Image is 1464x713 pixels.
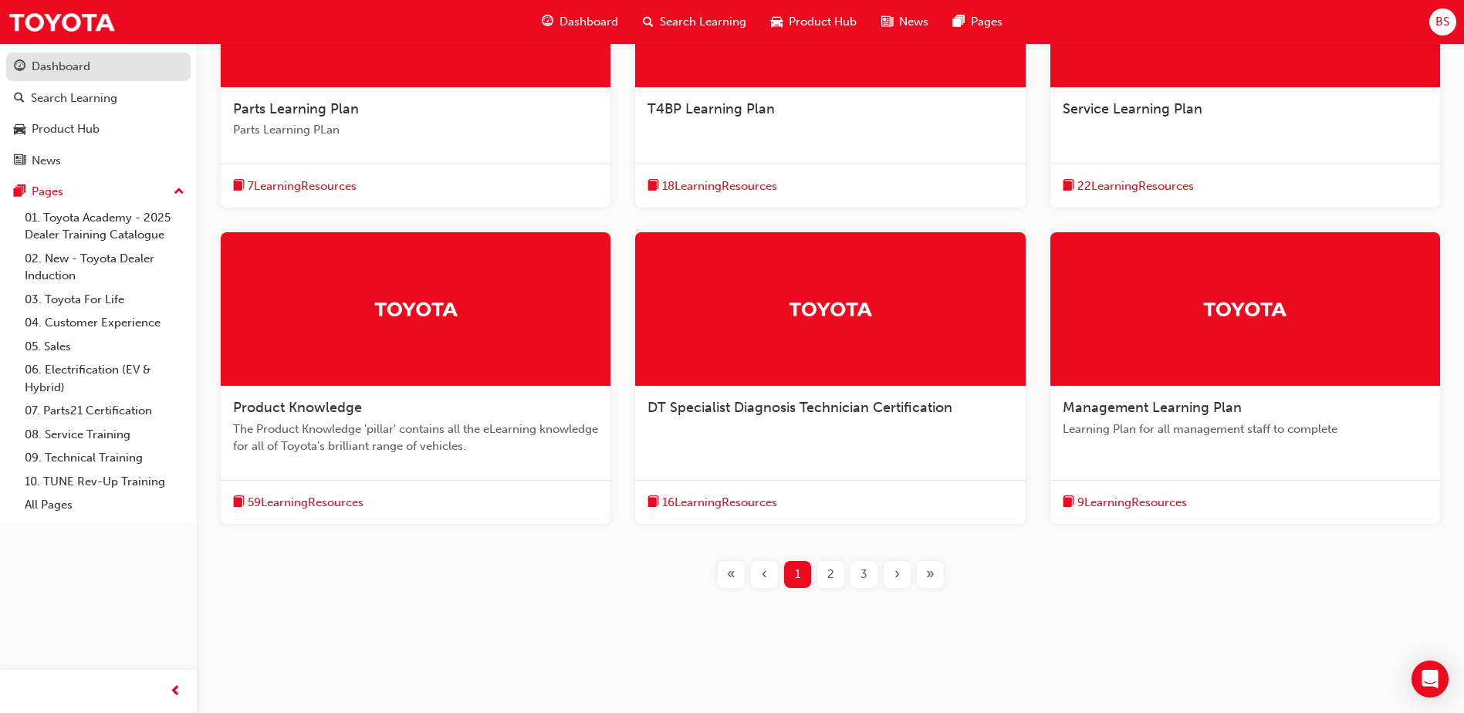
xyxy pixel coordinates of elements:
span: car-icon [14,123,25,137]
span: news-icon [14,154,25,168]
a: 02. New - Toyota Dealer Induction [19,247,191,288]
span: up-icon [174,182,184,202]
div: Open Intercom Messenger [1412,661,1449,698]
span: pages-icon [14,185,25,199]
a: news-iconNews [869,6,941,38]
button: Last page [914,561,947,588]
span: search-icon [643,12,654,32]
span: News [899,13,928,31]
span: 7 Learning Resources [248,177,357,195]
span: « [727,566,735,583]
a: News [6,147,191,175]
button: Page 3 [847,561,881,588]
a: 06. Electrification (EV & Hybrid) [19,358,191,399]
span: prev-icon [170,682,181,701]
span: 18 Learning Resources [662,177,777,195]
button: book-icon18LearningResources [647,177,777,196]
a: Dashboard [6,52,191,81]
span: Pages [971,13,1002,31]
a: Search Learning [6,84,191,113]
span: Parts Learning Plan [233,100,359,117]
span: guage-icon [14,60,25,74]
button: book-icon59LearningResources [233,493,363,512]
span: book-icon [647,177,659,196]
div: Dashboard [32,58,90,76]
span: Search Learning [660,13,746,31]
span: 16 Learning Resources [662,494,777,512]
span: The Product Knowledge 'pillar' contains all the eLearning knowledge for all of Toyota's brilliant... [233,421,598,455]
a: Product Hub [6,115,191,144]
span: 9 Learning Resources [1077,494,1187,512]
a: All Pages [19,493,191,517]
span: pages-icon [953,12,965,32]
a: 08. Service Training [19,423,191,447]
a: 09. Technical Training [19,446,191,470]
button: book-icon16LearningResources [647,493,777,512]
span: DT Specialist Diagnosis Technician Certification [647,399,952,416]
a: 07. Parts21 Certification [19,399,191,423]
a: guage-iconDashboard [529,6,631,38]
a: 01. Toyota Academy - 2025 Dealer Training Catalogue [19,206,191,247]
a: 03. Toyota For Life [19,288,191,312]
span: Service Learning Plan [1063,100,1202,117]
button: Pages [6,177,191,206]
span: Product Knowledge [233,399,362,416]
button: book-icon7LearningResources [233,177,357,196]
span: BS [1435,13,1449,31]
img: Trak [1202,296,1287,323]
img: Trak [374,296,458,323]
a: TrakManagement Learning PlanLearning Plan for all management staff to completebook-icon9LearningR... [1050,232,1440,524]
span: 59 Learning Resources [248,494,363,512]
div: Search Learning [31,90,117,107]
span: 3 [860,566,867,583]
span: car-icon [771,12,783,32]
button: Previous page [748,561,781,588]
a: search-iconSearch Learning [631,6,759,38]
a: 05. Sales [19,335,191,359]
button: book-icon22LearningResources [1063,177,1194,196]
span: book-icon [647,493,659,512]
span: Parts Learning PLan [233,121,598,139]
span: ‹ [762,566,767,583]
img: Trak [8,5,116,39]
span: search-icon [14,92,25,106]
button: DashboardSearch LearningProduct HubNews [6,49,191,177]
span: Dashboard [560,13,618,31]
span: 1 [795,566,800,583]
a: car-iconProduct Hub [759,6,869,38]
span: › [894,566,900,583]
button: Next page [881,561,914,588]
span: 22 Learning Resources [1077,177,1194,195]
span: news-icon [881,12,893,32]
button: book-icon9LearningResources [1063,493,1187,512]
button: Page 1 [781,561,814,588]
a: TrakProduct KnowledgeThe Product Knowledge 'pillar' contains all the eLearning knowledge for all ... [221,232,610,524]
a: TrakDT Specialist Diagnosis Technician Certificationbook-icon16LearningResources [635,232,1025,524]
a: pages-iconPages [941,6,1015,38]
span: Learning Plan for all management staff to complete [1063,421,1428,438]
span: T4BP Learning Plan [647,100,775,117]
span: Product Hub [789,13,857,31]
button: BS [1429,8,1456,35]
div: Product Hub [32,120,100,138]
div: Pages [32,183,63,201]
div: News [32,152,61,170]
span: Management Learning Plan [1063,399,1242,416]
span: book-icon [1063,493,1074,512]
span: » [926,566,935,583]
span: book-icon [233,493,245,512]
a: 10. TUNE Rev-Up Training [19,470,191,494]
span: 2 [827,566,834,583]
a: 04. Customer Experience [19,311,191,335]
span: book-icon [1063,177,1074,196]
img: Trak [788,296,873,323]
button: First page [715,561,748,588]
span: book-icon [233,177,245,196]
span: guage-icon [542,12,553,32]
button: Page 2 [814,561,847,588]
